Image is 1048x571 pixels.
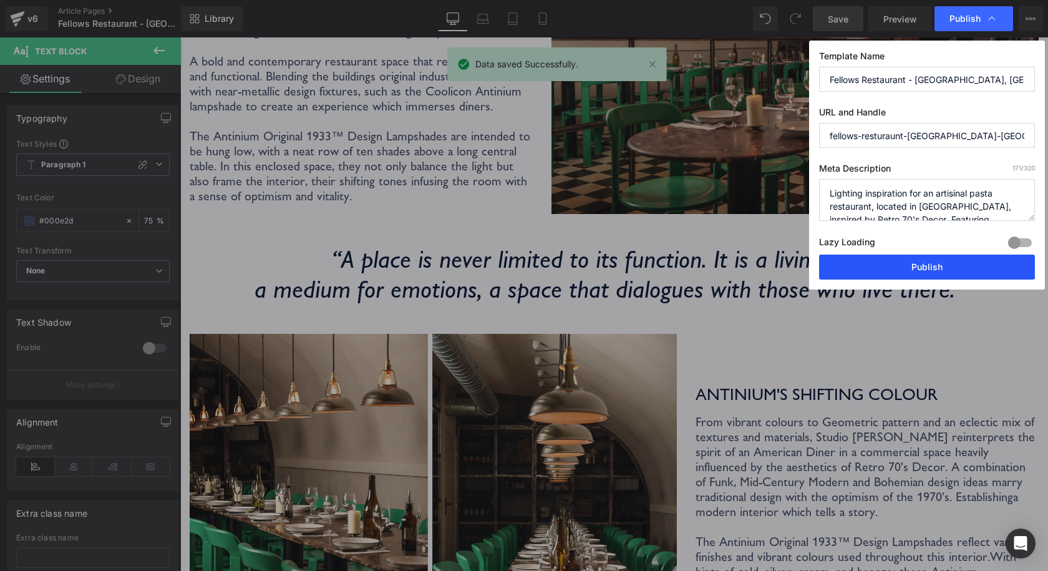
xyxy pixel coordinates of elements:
span: Publish [949,13,981,24]
i: “A place is never limited to its function. It is a living scene, a medium for emotions, a space t... [74,207,784,266]
span: 171 [1012,164,1021,172]
label: Meta Description [819,163,1035,179]
textarea: Lighting inspiration for an artisinal pasta restaurant, located in [GEOGRAPHIC_DATA], inspired by... [819,179,1035,221]
p: From vibrant colours to Geometric pattern and an eclectic mix of textures and materials, Studio [... [515,377,858,482]
label: URL and Handle [819,107,1035,123]
button: Publish [819,255,1035,280]
span: /320 [1012,164,1035,172]
div: Open Intercom Messenger [1006,529,1036,559]
h3: Antinium's shifting colour [515,347,858,367]
label: Lazy Loading [819,234,875,255]
label: Template Name [819,51,1035,67]
span: a modern interior which tells a story. [515,452,838,482]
